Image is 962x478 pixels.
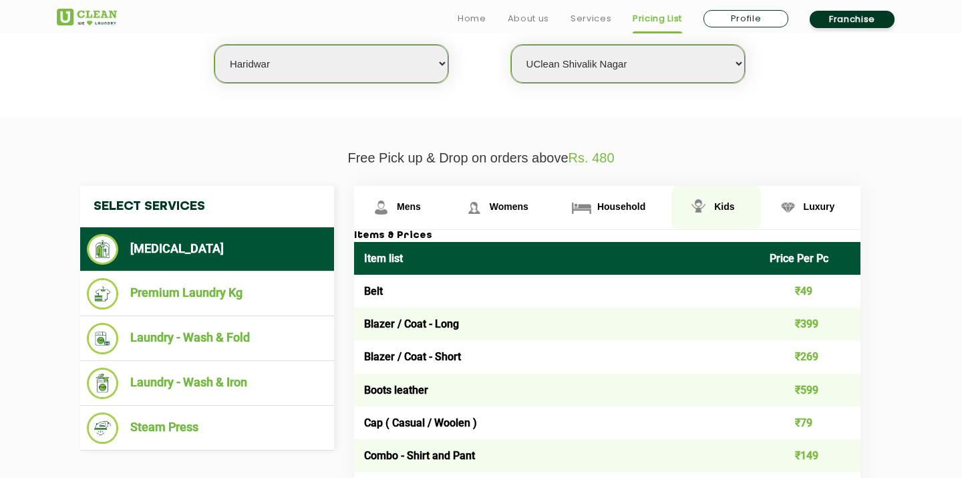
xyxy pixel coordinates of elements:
[570,196,593,219] img: Household
[569,150,615,165] span: Rs. 480
[703,10,788,27] a: Profile
[87,278,327,310] li: Premium Laundry Kg
[354,308,760,340] td: Blazer / Coat - Long
[87,412,118,444] img: Steam Press
[354,340,760,373] td: Blazer / Coat - Short
[760,439,861,472] td: ₹149
[760,340,861,373] td: ₹269
[462,196,486,219] img: Womens
[354,275,760,308] td: Belt
[760,406,861,439] td: ₹79
[87,234,118,265] img: Dry Cleaning
[714,201,734,212] span: Kids
[397,201,421,212] span: Mens
[87,412,327,444] li: Steam Press
[760,374,861,406] td: ₹599
[354,374,760,406] td: Boots leather
[597,201,645,212] span: Household
[490,201,528,212] span: Womens
[458,11,486,27] a: Home
[80,186,334,227] h4: Select Services
[369,196,393,219] img: Mens
[633,11,682,27] a: Pricing List
[571,11,611,27] a: Services
[57,9,117,25] img: UClean Laundry and Dry Cleaning
[760,308,861,340] td: ₹399
[354,230,860,242] h3: Items & Prices
[87,234,327,265] li: [MEDICAL_DATA]
[760,242,861,275] th: Price Per Pc
[760,275,861,308] td: ₹49
[87,323,327,354] li: Laundry - Wash & Fold
[354,242,760,275] th: Item list
[804,201,835,212] span: Luxury
[87,323,118,354] img: Laundry - Wash & Fold
[57,150,905,166] p: Free Pick up & Drop on orders above
[508,11,549,27] a: About us
[810,11,895,28] a: Franchise
[87,368,327,399] li: Laundry - Wash & Iron
[354,439,760,472] td: Combo - Shirt and Pant
[354,406,760,439] td: Cap ( Casual / Woolen )
[87,368,118,399] img: Laundry - Wash & Iron
[687,196,710,219] img: Kids
[87,278,118,310] img: Premium Laundry Kg
[776,196,800,219] img: Luxury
